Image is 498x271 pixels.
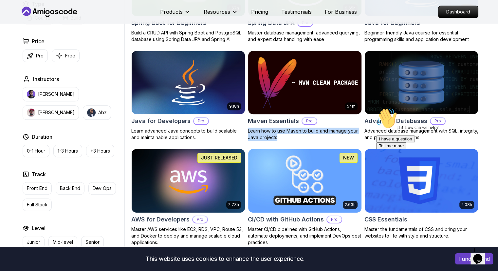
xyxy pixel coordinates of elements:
[52,49,80,62] button: Free
[248,128,362,141] p: Learn how to use Maven to build and manage your Java projects
[85,239,100,245] p: Senior
[93,185,112,192] p: Dev Ops
[32,224,46,232] h2: Level
[3,3,120,44] div: 👋Hi! How can we help?I have a questionTell me more
[131,128,245,141] p: Learn advanced Java concepts to build scalable and maintainable applications.
[27,90,35,98] img: instructor img
[27,239,40,245] p: Junior
[193,216,207,223] p: Pro
[365,51,478,115] img: Advanced Databases card
[27,185,47,192] p: Front End
[229,104,239,109] p: 9.18h
[248,215,324,224] h2: CI/CD with GitHub Actions
[56,182,84,195] button: Back End
[325,8,357,16] a: For Business
[364,51,478,141] a: Advanced Databases cardAdvanced DatabasesProAdvanced database management with SQL, integrity, and...
[281,8,312,16] a: Testimonials
[343,155,354,161] p: NEW
[347,104,356,109] p: 54m
[364,215,407,224] h2: CSS Essentials
[327,216,341,223] p: Pro
[53,239,73,245] p: Mid-level
[23,236,45,248] button: Junior
[23,182,52,195] button: Front End
[131,116,191,126] h2: Java for Developers
[194,118,208,124] p: Pro
[58,148,78,154] p: 1-3 Hours
[204,8,230,16] p: Resources
[32,170,46,178] h2: Track
[245,49,364,116] img: Maven Essentials card
[90,148,110,154] p: +3 Hours
[201,155,237,161] p: JUST RELEASED
[248,30,362,43] p: Master database management, advanced querying, and expert data handling with ease
[160,8,191,21] button: Products
[248,51,362,141] a: Maven Essentials card54mMaven EssentialsProLearn how to use Maven to build and manage your Java p...
[248,149,361,213] img: CI/CD with GitHub Actions card
[131,226,245,246] p: Master AWS services like EC2, RDS, VPC, Route 53, and Docker to deploy and manage scalable cloud ...
[364,149,478,239] a: CSS Essentials card2.08hCSS EssentialsMaster the fundamentals of CSS and bring your websites to l...
[3,30,41,37] button: I have a question
[345,202,356,207] p: 2.63h
[87,108,96,117] img: instructor img
[364,116,427,126] h2: Advanced Databases
[98,109,107,116] p: Abz
[374,105,491,241] iframe: chat widget
[27,148,45,154] p: 0-1 Hour
[83,105,111,120] button: instructor imgAbz
[23,49,48,62] button: Pro
[131,30,245,43] p: Build a CRUD API with Spring Boot and PostgreSQL database using Spring Data JPA and Spring AI
[302,118,317,124] p: Pro
[53,145,82,157] button: 1-3 Hours
[438,6,478,18] a: Dashboard
[33,75,59,83] h2: Instructors
[32,133,52,141] h2: Duration
[365,149,478,213] img: CSS Essentials card
[38,109,75,116] p: [PERSON_NAME]
[23,198,52,211] button: Full Stack
[3,37,33,44] button: Tell me more
[38,91,75,97] p: [PERSON_NAME]
[81,236,104,248] button: Senior
[23,87,79,101] button: instructor img[PERSON_NAME]
[27,108,35,117] img: instructor img
[36,52,44,59] p: Pro
[204,8,238,21] button: Resources
[470,245,491,264] iframe: chat widget
[438,6,478,18] p: Dashboard
[251,8,268,16] a: Pricing
[131,149,245,246] a: AWS for Developers card2.73hJUST RELEASEDAWS for DevelopersProMaster AWS services like EC2, RDS, ...
[60,185,80,192] p: Back End
[86,145,114,157] button: +3 Hours
[364,128,478,141] p: Advanced database management with SQL, integrity, and practical applications
[5,252,445,266] div: This website uses cookies to enhance the user experience.
[228,202,239,207] p: 2.73h
[364,226,478,239] p: Master the fundamentals of CSS and bring your websites to life with style and structure.
[3,3,24,24] img: :wave:
[23,105,79,120] button: instructor img[PERSON_NAME]
[23,145,49,157] button: 0-1 Hour
[131,215,190,224] h2: AWS for Developers
[88,182,116,195] button: Dev Ops
[455,253,493,264] button: Accept cookies
[3,20,65,25] span: Hi! How can we help?
[132,51,245,115] img: Java for Developers card
[248,149,362,246] a: CI/CD with GitHub Actions card2.63hNEWCI/CD with GitHub ActionsProMaster CI/CD pipelines with Git...
[65,52,75,59] p: Free
[32,37,45,45] h2: Price
[160,8,183,16] p: Products
[131,51,245,141] a: Java for Developers card9.18hJava for DevelopersProLearn advanced Java concepts to build scalable...
[27,201,47,208] p: Full Stack
[132,149,245,213] img: AWS for Developers card
[364,30,478,43] p: Beginner-friendly Java course for essential programming skills and application development
[248,226,362,246] p: Master CI/CD pipelines with GitHub Actions, automate deployments, and implement DevOps best pract...
[48,236,77,248] button: Mid-level
[248,116,299,126] h2: Maven Essentials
